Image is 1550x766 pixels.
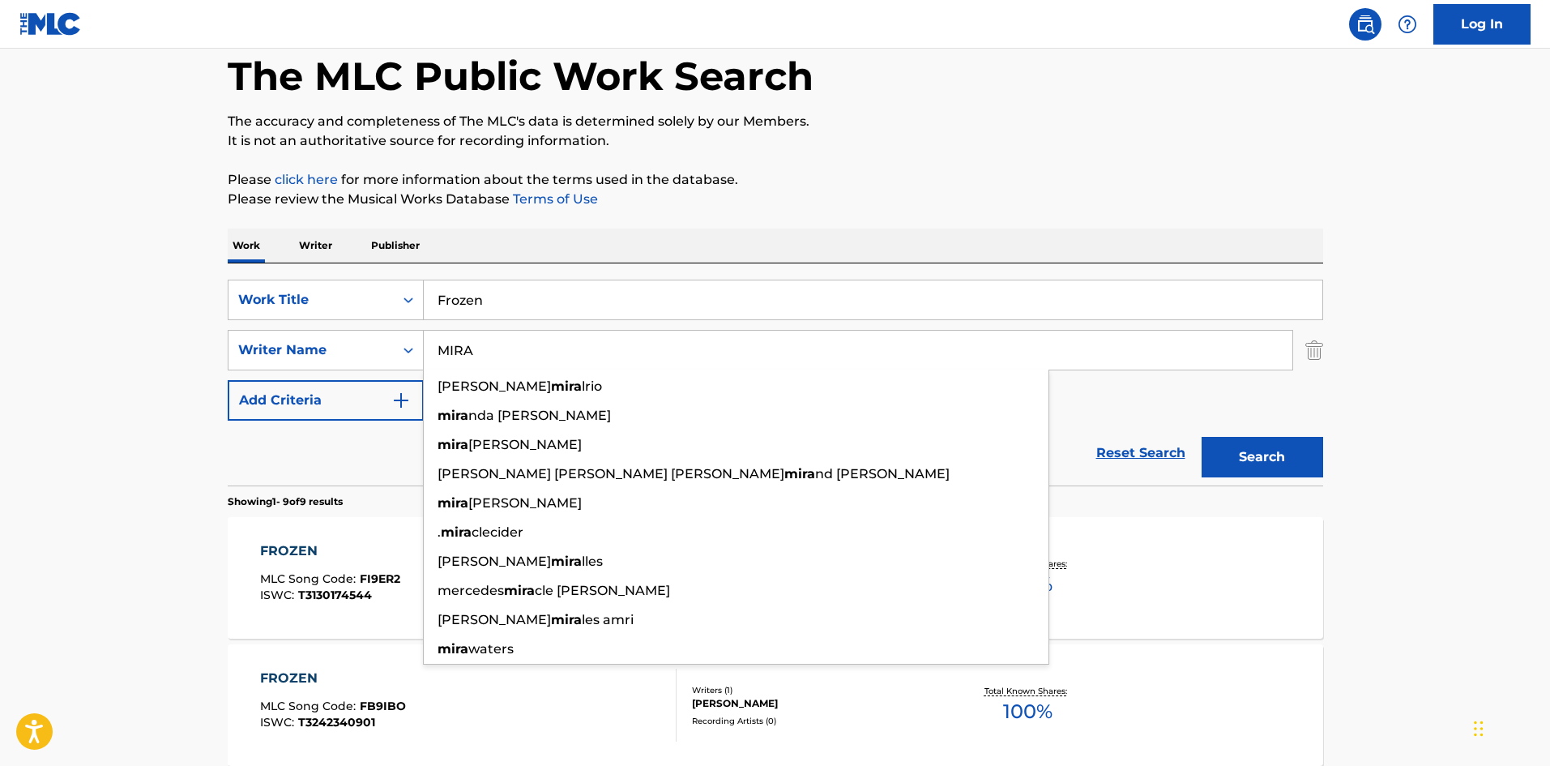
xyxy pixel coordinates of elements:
[438,408,468,423] strong: mira
[535,583,670,598] span: cle [PERSON_NAME]
[228,280,1323,486] form: Search Form
[19,12,82,36] img: MLC Logo
[582,554,603,569] span: lles
[510,191,598,207] a: Terms of Use
[228,517,1323,639] a: FROZENMLC Song Code:FI9ER2ISWC:T3130174544Writers (1)[PERSON_NAME]Recording Artists (21)BOSS [PER...
[551,554,582,569] strong: mira
[228,190,1323,209] p: Please review the Musical Works Database
[441,524,472,540] strong: mira
[228,131,1323,151] p: It is not an authoritative source for recording information.
[228,52,813,101] h1: The MLC Public Work Search
[551,379,582,394] strong: mira
[1088,435,1193,471] a: Reset Search
[260,669,406,688] div: FROZEN
[298,588,372,602] span: T3130174544
[260,541,400,561] div: FROZEN
[468,408,611,423] span: nda [PERSON_NAME]
[1433,4,1531,45] a: Log In
[1305,330,1323,370] img: Delete Criterion
[1349,8,1381,41] a: Public Search
[815,466,950,481] span: nd [PERSON_NAME]
[260,715,298,730] span: ISWC :
[298,715,375,730] span: T3242340901
[238,290,384,310] div: Work Title
[468,641,514,657] span: waters
[360,699,406,713] span: FB9IBO
[228,170,1323,190] p: Please for more information about the terms used in the database.
[468,437,582,452] span: [PERSON_NAME]
[260,699,360,713] span: MLC Song Code :
[1398,15,1417,34] img: help
[275,172,338,187] a: click here
[228,644,1323,766] a: FROZENMLC Song Code:FB9IBOISWC:T3242340901Writers (1)[PERSON_NAME]Recording Artists (0)Total Know...
[438,583,504,598] span: mercedes
[1391,8,1424,41] div: Help
[294,229,337,263] p: Writer
[582,612,634,627] span: les amri
[260,571,360,586] span: MLC Song Code :
[438,437,468,452] strong: mira
[228,112,1323,131] p: The accuracy and completeness of The MLC's data is determined solely by our Members.
[438,641,468,657] strong: mira
[438,612,551,627] span: [PERSON_NAME]
[1356,15,1375,34] img: search
[228,494,343,509] p: Showing 1 - 9 of 9 results
[391,391,411,410] img: 9d2ae6d4665cec9f34b9.svg
[692,715,937,727] div: Recording Artists ( 0 )
[238,340,384,360] div: Writer Name
[1469,688,1550,766] iframe: Chat Widget
[1202,437,1323,477] button: Search
[504,583,535,598] strong: mira
[1474,704,1484,753] div: Drag
[551,612,582,627] strong: mira
[438,379,551,394] span: [PERSON_NAME]
[784,466,815,481] strong: mira
[260,588,298,602] span: ISWC :
[228,380,424,421] button: Add Criteria
[1003,697,1053,726] span: 100 %
[692,696,937,711] div: [PERSON_NAME]
[692,684,937,696] div: Writers ( 1 )
[582,379,602,394] span: lrio
[472,524,523,540] span: clecider
[468,495,582,511] span: [PERSON_NAME]
[984,685,1071,697] p: Total Known Shares:
[438,554,551,569] span: [PERSON_NAME]
[228,229,265,263] p: Work
[366,229,425,263] p: Publisher
[438,466,784,481] span: [PERSON_NAME] [PERSON_NAME] [PERSON_NAME]
[438,495,468,511] strong: mira
[438,524,441,540] span: .
[360,571,400,586] span: FI9ER2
